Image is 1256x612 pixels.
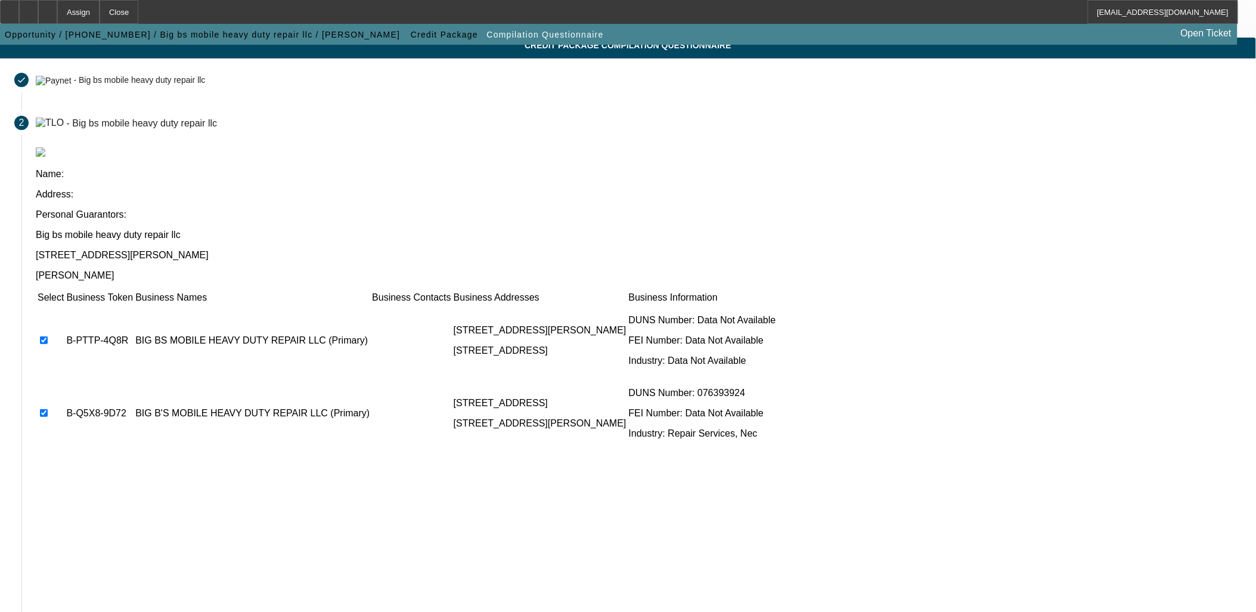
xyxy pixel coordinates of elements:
[453,292,627,304] td: Business Addresses
[36,118,64,128] img: TLO
[454,325,627,336] p: [STREET_ADDRESS][PERSON_NAME]
[1176,23,1236,44] a: Open Ticket
[36,230,1242,240] p: Big bs mobile heavy duty repair llc
[371,292,452,304] td: Business Contacts
[5,30,400,39] span: Opportunity / [PHONE_NUMBER] / Big bs mobile heavy duty repair llc / [PERSON_NAME]
[628,292,777,304] td: Business Information
[36,250,1242,261] p: [STREET_ADDRESS][PERSON_NAME]
[135,408,370,419] p: BIG B'S MOBILE HEAVY DUTY REPAIR LLC (Primary)
[37,292,64,304] td: Select
[36,189,1242,200] p: Address:
[36,209,1242,220] p: Personal Guarantors:
[66,292,134,304] td: Business Token
[73,76,205,85] div: - Big bs mobile heavy duty repair llc
[408,24,481,45] button: Credit Package
[454,418,627,429] p: [STREET_ADDRESS][PERSON_NAME]
[454,345,627,356] p: [STREET_ADDRESS]
[487,30,604,39] span: Compilation Questionnaire
[629,428,776,439] p: Industry: Repair Services, Nec
[135,292,370,304] td: Business Names
[9,41,1247,50] span: Credit Package Compilation Questionnaire
[454,398,627,409] p: [STREET_ADDRESS]
[135,335,370,346] p: BIG BS MOBILE HEAVY DUTY REPAIR LLC (Primary)
[36,169,1242,180] p: Name:
[66,378,134,449] td: B-Q5X8-9D72
[411,30,478,39] span: Credit Package
[67,118,218,128] div: - Big bs mobile heavy duty repair llc
[36,147,45,157] img: tlo.png
[17,75,26,85] mat-icon: done
[36,76,72,85] img: Paynet
[629,356,776,366] p: Industry: Data Not Available
[36,270,1242,281] p: [PERSON_NAME]
[629,315,776,326] p: DUNS Number: Data Not Available
[484,24,607,45] button: Compilation Questionnaire
[629,408,776,419] p: FEI Number: Data Not Available
[629,388,776,398] p: DUNS Number: 076393924
[66,305,134,376] td: B-PTTP-4Q8R
[19,118,24,128] span: 2
[629,335,776,346] p: FEI Number: Data Not Available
